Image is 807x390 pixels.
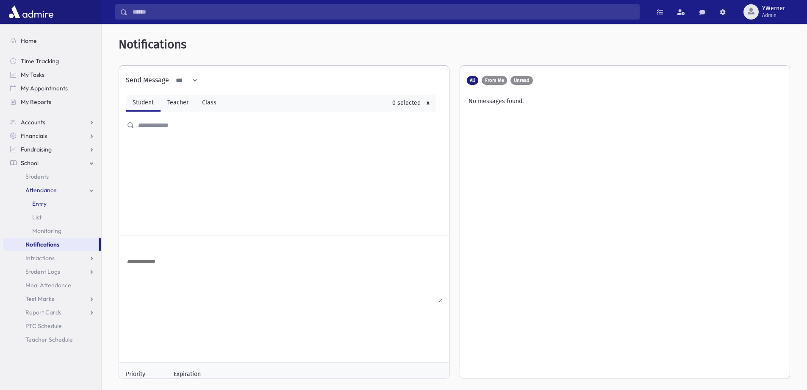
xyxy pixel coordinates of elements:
[21,84,68,92] span: My Appointments
[3,156,101,170] a: School
[3,183,101,197] a: Attendance
[21,71,44,79] span: My Tasks
[21,146,52,153] span: Fundraising
[3,306,101,319] a: Report Cards
[3,197,101,210] a: Entry
[25,254,55,262] span: Infractions
[467,76,533,85] div: AdntfToShow
[126,75,169,85] div: Send Message
[195,95,223,112] a: Class
[392,98,421,107] div: 0 selected
[21,57,59,65] span: Time Tracking
[25,241,59,248] span: Notifications
[3,129,101,143] a: Financials
[3,81,101,95] a: My Appointments
[3,278,101,292] a: Meal Attendance
[25,295,54,303] span: Test Marks
[3,68,101,81] a: My Tasks
[25,173,49,180] span: Students
[3,143,101,156] a: Fundraising
[3,292,101,306] a: Test Marks
[32,213,42,221] span: List
[21,37,37,45] span: Home
[174,370,201,379] label: Expiration
[3,224,101,238] a: Monitoring
[3,319,101,333] a: PTC Schedule
[21,118,45,126] span: Accounts
[3,210,101,224] a: List
[424,98,432,108] button: x
[126,95,161,112] a: Student
[467,93,783,106] div: No messages found.
[3,251,101,265] a: Infractions
[21,159,39,167] span: School
[3,34,101,48] a: Home
[3,54,101,68] a: Time Tracking
[161,95,195,112] a: Teacher
[21,98,51,106] span: My Reports
[25,309,61,316] span: Report Cards
[3,115,101,129] a: Accounts
[32,227,61,235] span: Monitoring
[25,268,60,275] span: Student Logs
[25,336,73,343] span: Teacher Schedule
[25,281,71,289] span: Meal Attendance
[21,132,47,140] span: Financials
[3,238,99,251] a: Notifications
[514,78,530,83] span: Unread
[7,3,55,20] img: AdmirePro
[3,265,101,278] a: Student Logs
[119,37,186,52] span: Notifications
[3,333,101,346] a: Teacher Schedule
[3,95,101,109] a: My Reports
[32,200,47,208] span: Entry
[25,186,57,194] span: Attendance
[3,170,101,183] a: Students
[762,12,785,19] span: Admin
[128,4,639,20] input: Search
[485,78,504,83] span: From Me
[126,370,145,379] label: Priority
[470,78,475,83] span: All
[762,5,785,12] span: YWerner
[25,322,62,330] span: PTC Schedule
